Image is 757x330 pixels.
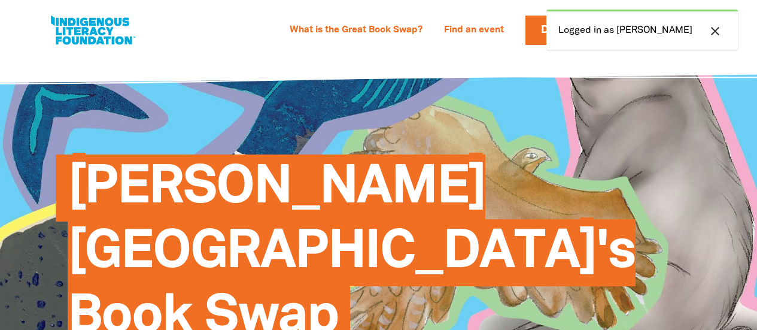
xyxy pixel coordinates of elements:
[704,23,726,39] button: close
[437,21,511,40] a: Find an event
[546,10,738,50] div: Logged in as [PERSON_NAME]
[282,21,430,40] a: What is the Great Book Swap?
[525,16,601,45] a: Donate
[708,24,722,38] i: close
